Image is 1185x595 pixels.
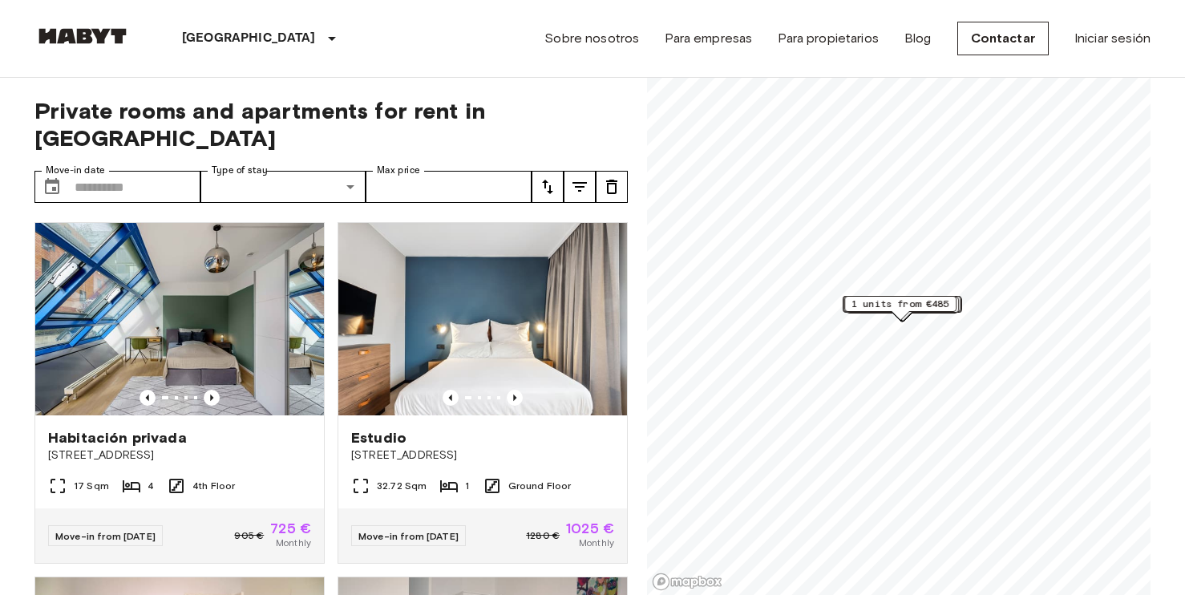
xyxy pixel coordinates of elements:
span: Monthly [579,536,614,550]
span: Estudio [351,428,406,447]
span: Habitación privada [48,428,187,447]
a: Blog [904,29,932,48]
button: tune [532,171,564,203]
label: Max price [377,164,420,177]
span: 905 € [234,528,264,543]
button: Previous image [140,390,156,406]
button: tune [564,171,596,203]
div: Map marker [844,297,962,322]
a: Para propietarios [778,29,879,48]
span: Move-in from [DATE] [55,530,156,542]
div: Map marker [844,296,956,321]
div: Map marker [843,296,961,321]
span: 32.72 Sqm [377,479,427,493]
span: 4 [148,479,154,493]
span: Move-in from [DATE] [358,530,459,542]
span: Monthly [276,536,311,550]
img: Marketing picture of unit DE-01-481-006-01 [338,223,627,415]
span: 17 Sqm [74,479,109,493]
button: Choose date [36,171,68,203]
label: Move-in date [46,164,105,177]
span: Private rooms and apartments for rent in [GEOGRAPHIC_DATA] [34,97,628,152]
span: 4th Floor [192,479,235,493]
label: Type of stay [212,164,268,177]
img: Habyt [34,28,131,44]
span: Ground Floor [508,479,572,493]
a: Contactar [957,22,1049,55]
span: [STREET_ADDRESS] [48,447,311,463]
span: 1025 € [566,521,614,536]
button: Previous image [507,390,523,406]
a: Para empresas [665,29,752,48]
button: Previous image [204,390,220,406]
p: [GEOGRAPHIC_DATA] [182,29,316,48]
span: 1 [465,479,469,493]
span: 1 units from €485 [851,297,949,311]
a: Mapbox logo [652,573,722,591]
span: [STREET_ADDRESS] [351,447,614,463]
img: Marketing picture of unit DE-01-010-002-01HF [35,223,324,415]
a: Marketing picture of unit DE-01-010-002-01HFPrevious imagePrevious imageHabitación privada[STREET... [34,222,325,564]
a: Iniciar sesión [1074,29,1151,48]
button: tune [596,171,628,203]
span: 725 € [270,521,311,536]
button: Previous image [443,390,459,406]
a: Sobre nosotros [544,29,639,48]
span: 1280 € [526,528,560,543]
a: Marketing picture of unit DE-01-481-006-01Previous imagePrevious imageEstudio[STREET_ADDRESS]32.7... [338,222,628,564]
